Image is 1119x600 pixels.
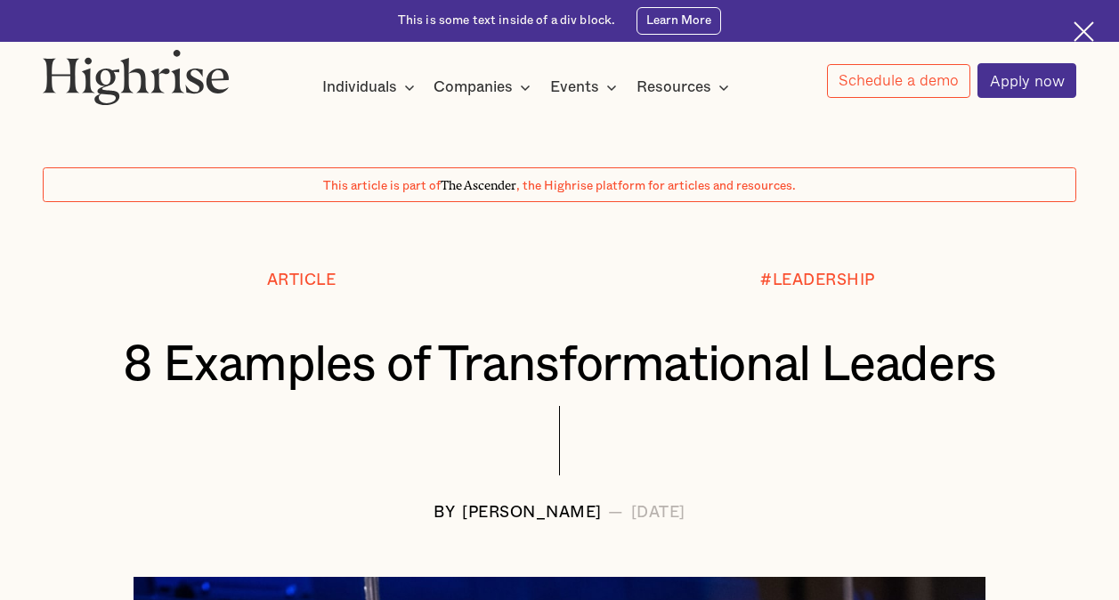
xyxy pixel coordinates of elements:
span: This article is part of [323,180,441,192]
div: Events [550,77,622,98]
div: Resources [637,77,711,98]
img: Highrise logo [43,49,230,105]
div: Individuals [322,77,420,98]
div: Events [550,77,599,98]
div: #LEADERSHIP [760,272,875,288]
div: Individuals [322,77,397,98]
div: BY [434,504,455,521]
div: This is some text inside of a div block. [398,12,616,29]
span: , the Highrise platform for articles and resources. [516,180,796,192]
div: Companies [434,77,513,98]
span: The Ascender [441,175,516,190]
a: Schedule a demo [827,64,971,98]
div: Article [267,272,337,288]
a: Learn More [637,7,721,34]
div: — [608,504,624,521]
div: [PERSON_NAME] [462,504,602,521]
img: Cross icon [1074,21,1094,42]
div: Resources [637,77,734,98]
div: [DATE] [631,504,685,521]
h1: 8 Examples of Transformational Leaders [86,338,1034,393]
div: Companies [434,77,536,98]
a: Apply now [977,63,1076,98]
